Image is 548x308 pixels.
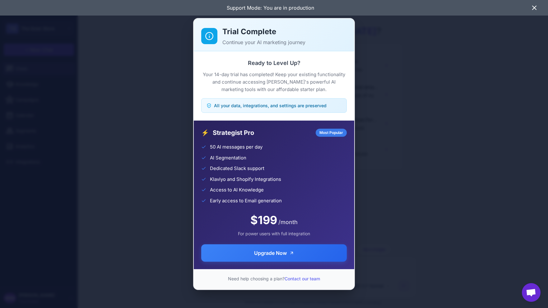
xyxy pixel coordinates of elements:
h2: Trial Complete [222,26,347,37]
span: Early access to Email generation [210,197,282,205]
span: Access to AI Knowledge [210,186,264,194]
p: Continue your AI marketing journey [222,39,347,46]
a: Contact our team [285,276,320,281]
span: Klaviyo and Shopify Integrations [210,176,281,183]
p: Your 14-day trial has completed! Keep your existing functionality and continue accessing [PERSON_... [201,71,347,93]
h3: Ready to Level Up? [201,59,347,67]
p: Need help choosing a plan? [201,275,347,282]
span: $199 [250,212,277,228]
button: Upgrade Now [201,244,347,262]
span: Upgrade Now [254,249,287,257]
span: All your data, integrations, and settings are preserved [214,102,327,109]
a: Open chat [522,283,541,302]
div: For power users with full integration [201,230,347,237]
div: Most Popular [316,129,347,137]
span: AI Segmentation [210,154,246,162]
span: /month [278,218,298,226]
span: ⚡ [201,128,209,137]
span: Dedicated Slack support [210,165,264,172]
span: 50 AI messages per day [210,144,262,151]
span: Strategist Pro [213,128,312,137]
